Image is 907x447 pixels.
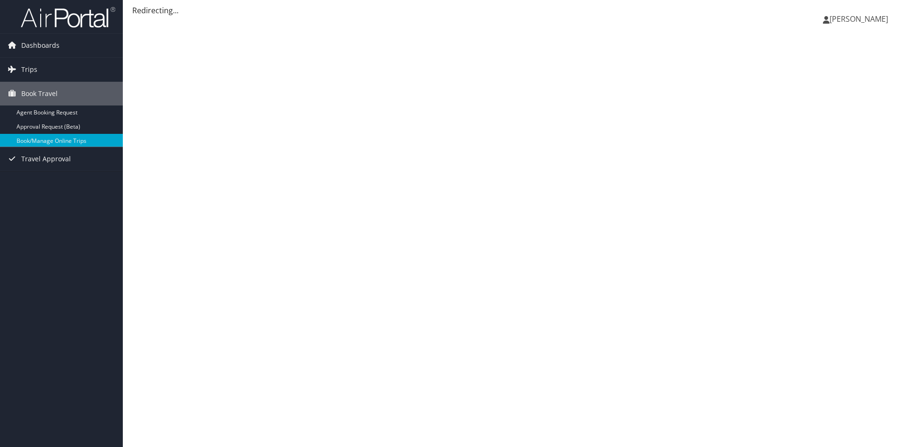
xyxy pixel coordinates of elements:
[21,6,115,28] img: airportal-logo.png
[21,82,58,105] span: Book Travel
[21,34,60,57] span: Dashboards
[132,5,898,16] div: Redirecting...
[830,14,888,24] span: [PERSON_NAME]
[21,147,71,171] span: Travel Approval
[21,58,37,81] span: Trips
[823,5,898,33] a: [PERSON_NAME]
